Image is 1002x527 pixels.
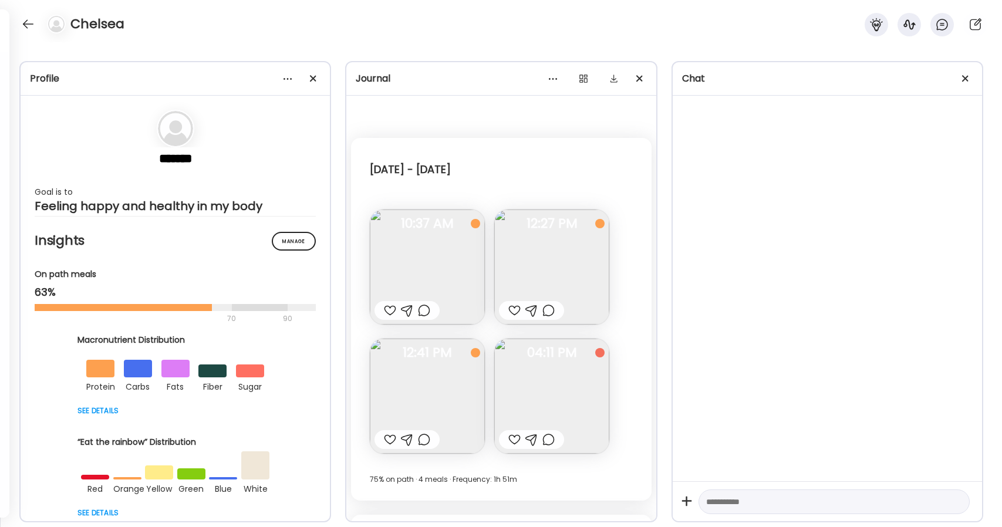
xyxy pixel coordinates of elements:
div: 70 [35,312,279,326]
div: blue [209,479,237,496]
div: red [81,479,109,496]
div: sugar [236,377,264,394]
div: 90 [282,312,293,326]
div: [DATE] - [DATE] [370,163,451,177]
div: fats [161,377,190,394]
div: yellow [145,479,173,496]
img: bg-avatar-default.svg [158,111,193,146]
img: images%2F6UFlr4XQx9XAZLQNOJkDqyZexaY2%2Fn2BbmKLdGhe8u8lwOXre%2FeiMNThXDGnIfmWorxY4Z_240 [370,210,485,325]
img: bg-avatar-default.svg [48,16,65,32]
div: orange [113,479,141,496]
div: white [241,479,269,496]
div: protein [86,377,114,394]
img: images%2F6UFlr4XQx9XAZLQNOJkDqyZexaY2%2FlmjJ85BpalByo63VOKVz%2Fyoa0nrrwTJ29AACPMk4l_240 [494,210,609,325]
span: 12:41 PM [370,347,485,358]
div: Chat [682,72,973,86]
div: Goal is to [35,185,316,199]
div: carbs [124,377,152,394]
span: 10:37 AM [370,218,485,229]
div: fiber [198,377,227,394]
div: 63% [35,285,316,299]
div: Macronutrient Distribution [77,334,274,346]
div: Journal [356,72,646,86]
div: Feeling happy and healthy in my body [35,199,316,213]
span: 12:27 PM [494,218,609,229]
div: green [177,479,205,496]
span: 04:11 PM [494,347,609,358]
h4: Chelsea [70,15,124,33]
div: Profile [30,72,320,86]
div: Manage [272,232,316,251]
h2: Insights [35,232,316,249]
div: “Eat the rainbow” Distribution [77,436,274,448]
div: On path meals [35,268,316,281]
img: images%2F6UFlr4XQx9XAZLQNOJkDqyZexaY2%2FIyMabQM95ufARlj2Unms%2Ffo6uyXQVCE69nOjU7He8_240 [494,339,609,454]
img: images%2F6UFlr4XQx9XAZLQNOJkDqyZexaY2%2F8ePAuoeqdFuodfp8SRlt%2Fbzxedt8daQBMGdxdq1j1_240 [370,339,485,454]
div: 75% on path · 4 meals · Frequency: 1h 51m [370,472,632,487]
